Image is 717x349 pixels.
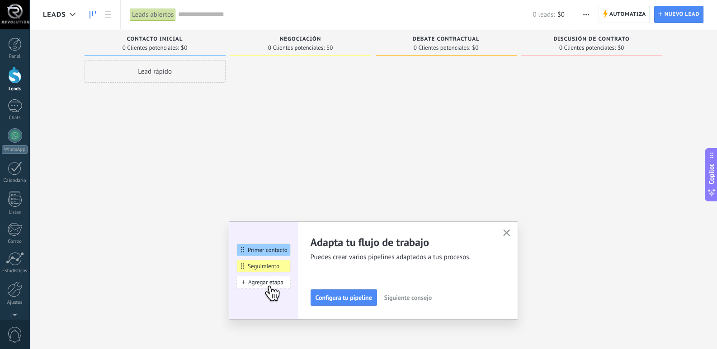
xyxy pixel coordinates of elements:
[414,45,470,51] span: 0 Clientes potenciales:
[181,45,187,51] span: $0
[127,36,183,42] span: Contacto inicial
[2,268,28,274] div: Estadísticas
[85,6,100,23] a: Leads
[707,163,716,184] span: Copilot
[580,6,593,23] button: Más
[235,36,367,44] div: Negociación
[533,10,555,19] span: 0 leads:
[311,289,377,306] button: Configura tu pipeline
[472,45,478,51] span: $0
[43,10,66,19] span: Leads
[268,45,325,51] span: 0 Clientes potenciales:
[311,235,492,249] h2: Adapta tu flujo de trabajo
[2,86,28,92] div: Leads
[609,6,646,23] span: Automatiza
[326,45,333,51] span: $0
[654,6,703,23] a: Nuevo lead
[553,36,629,42] span: Discusión de contrato
[311,253,492,262] span: Puedes crear varios pipelines adaptados a tus procesos.
[100,6,116,23] a: Lista
[85,60,226,83] div: Lead rápido
[2,145,28,154] div: WhatsApp
[664,6,699,23] span: Nuevo lead
[2,239,28,245] div: Correo
[412,36,479,42] span: Debate contractual
[316,294,372,301] span: Configura tu pipeline
[380,36,512,44] div: Debate contractual
[89,36,221,44] div: Contacto inicial
[130,8,176,21] div: Leads abiertos
[2,115,28,121] div: Chats
[123,45,179,51] span: 0 Clientes potenciales:
[2,209,28,215] div: Listas
[2,178,28,184] div: Calendario
[618,45,624,51] span: $0
[380,291,436,304] button: Siguiente consejo
[384,294,432,301] span: Siguiente consejo
[599,6,650,23] a: Automatiza
[2,54,28,60] div: Panel
[280,36,321,42] span: Negociación
[526,36,658,44] div: Discusión de contrato
[559,45,616,51] span: 0 Clientes potenciales:
[2,300,28,306] div: Ajustes
[557,10,565,19] span: $0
